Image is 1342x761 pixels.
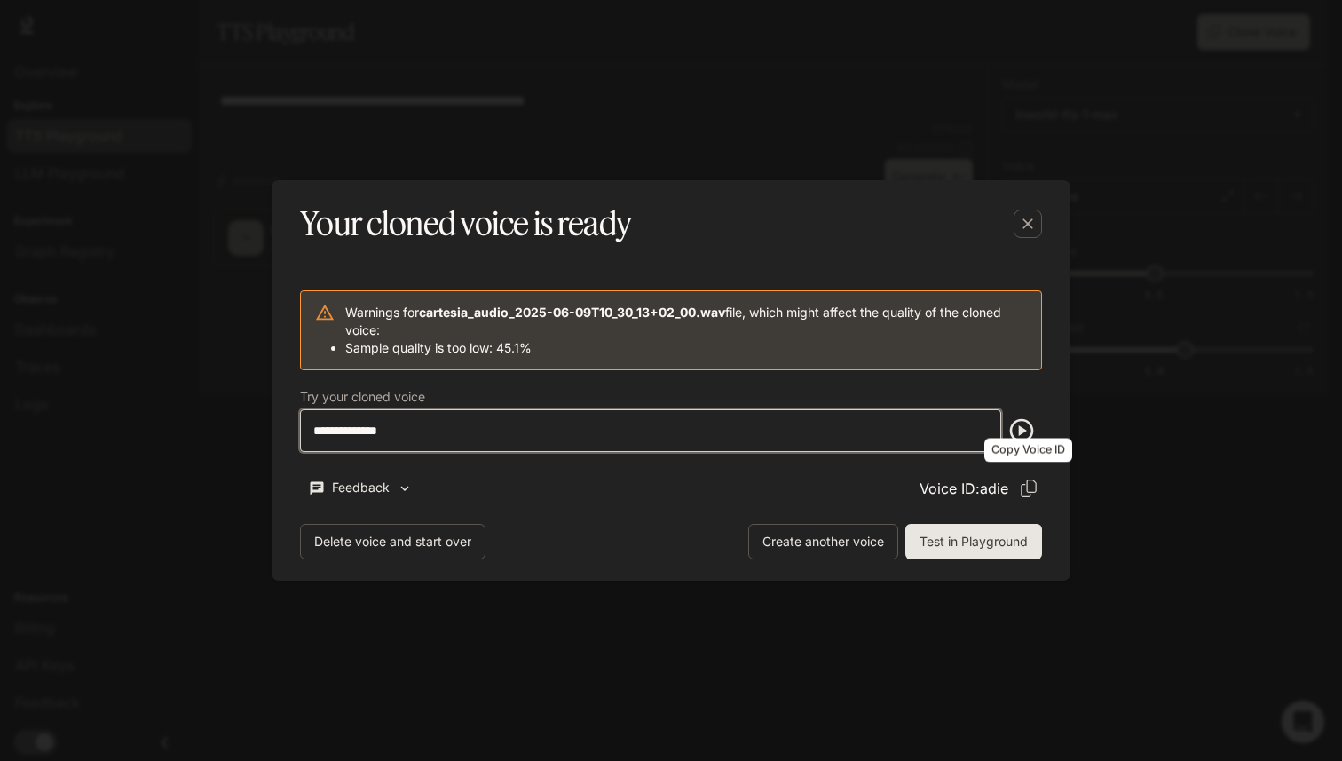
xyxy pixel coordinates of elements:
h5: Your cloned voice is ready [300,202,631,246]
button: Test in Playground [905,524,1042,559]
p: Try your cloned voice [300,391,425,403]
div: Warnings for file, which might affect the quality of the cloned voice: [345,297,1027,364]
button: Feedback [300,473,421,503]
b: cartesia_audio_2025-06-09T10_30_13+02_00.wav [419,305,725,320]
button: Create another voice [748,524,898,559]
button: Copy Voice ID [1015,475,1042,502]
button: Delete voice and start over [300,524,485,559]
p: Voice ID: adie [920,478,1008,499]
li: Sample quality is too low: 45.1% [345,339,1027,357]
div: Copy Voice ID [984,439,1072,463]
